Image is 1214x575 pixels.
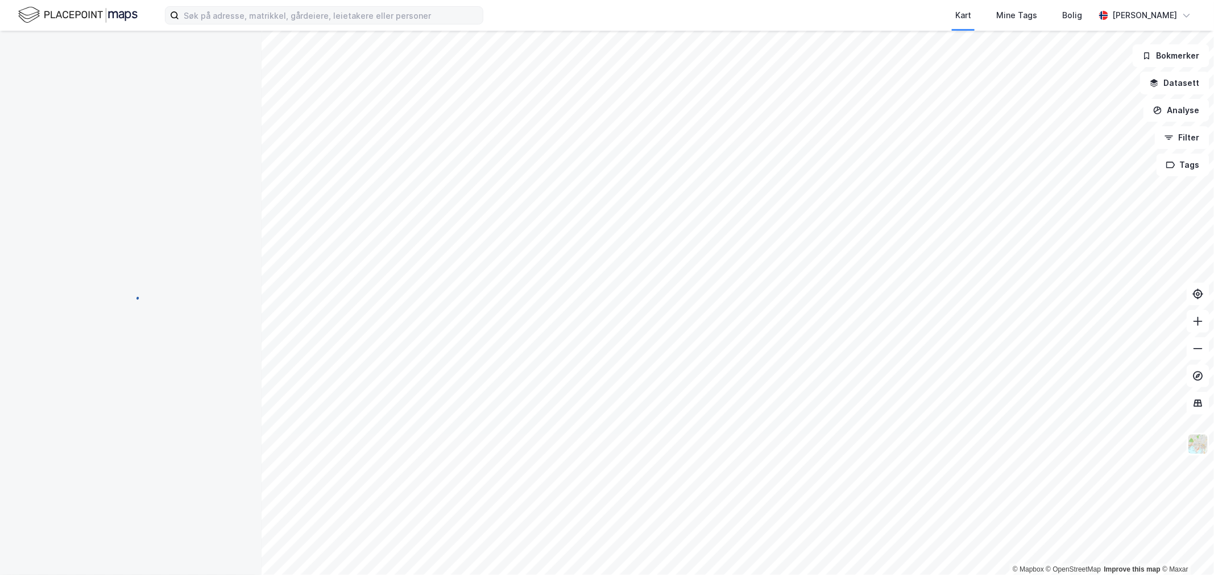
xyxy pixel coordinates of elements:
button: Bokmerker [1133,44,1209,67]
button: Tags [1157,154,1209,176]
div: Mine Tags [996,9,1037,22]
div: Bolig [1062,9,1082,22]
a: OpenStreetMap [1046,565,1101,573]
div: [PERSON_NAME] [1113,9,1178,22]
div: Kart [955,9,971,22]
div: Kontrollprogram for chat [1157,520,1214,575]
input: Søk på adresse, matrikkel, gårdeiere, leietakere eller personer [179,7,483,24]
button: Filter [1155,126,1209,149]
a: Mapbox [1013,565,1044,573]
img: spinner.a6d8c91a73a9ac5275cf975e30b51cfb.svg [122,287,140,305]
iframe: Chat Widget [1157,520,1214,575]
a: Improve this map [1104,565,1161,573]
button: Analyse [1143,99,1209,122]
img: logo.f888ab2527a4732fd821a326f86c7f29.svg [18,5,138,25]
img: Z [1187,433,1209,455]
button: Datasett [1140,72,1209,94]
